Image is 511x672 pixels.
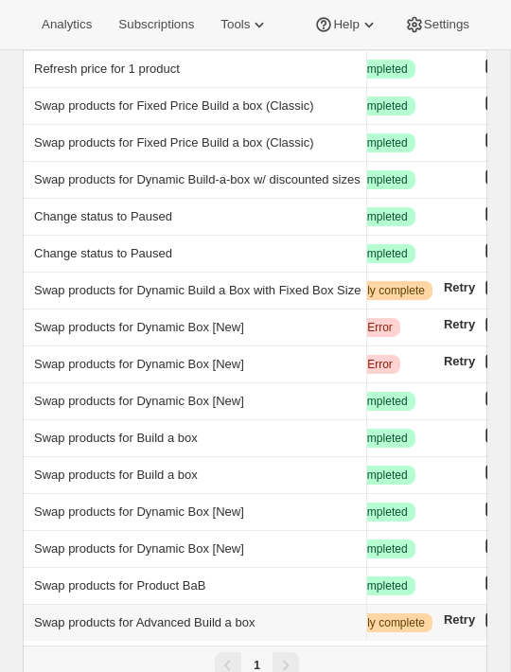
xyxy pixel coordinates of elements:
span: Completed [353,468,408,483]
span: Completed [353,541,408,557]
span: Swap products for Dynamic Box [New] [34,394,244,408]
span: Swap products for Dynamic Build-a-box w/ discounted sizes [34,172,361,186]
button: Retry [444,280,475,294]
span: Swap products for Dynamic Box [New] [34,320,244,334]
span: Change status to Paused [34,246,172,260]
span: Tools [220,17,250,32]
span: Completed [353,504,408,520]
span: Analytics [42,17,92,32]
span: 1 [254,659,260,672]
span: Completed [353,98,408,114]
span: Swap products for Dynamic Box [New] [34,357,244,371]
span: Completed [353,431,408,446]
button: Settings [394,11,481,38]
span: Change status to Paused [34,209,172,223]
span: Swap products for Build a box [34,468,198,482]
span: Swap products for Fixed Price Build a box (Classic) [34,135,314,150]
span: Swap products for Dynamic Build a Box with Fixed Box Size [34,283,361,297]
span: Completed [353,394,408,409]
span: Partially complete [335,283,425,298]
span: Completed [353,578,408,593]
span: Error [367,320,393,335]
span: Completed [353,172,408,187]
button: Help [303,11,389,38]
span: Completed [353,209,408,224]
button: Retry [444,317,475,331]
button: Analytics [30,11,103,38]
span: Settings [424,17,469,32]
span: Swap products for Fixed Price Build a box (Classic) [34,98,314,113]
span: Subscriptions [118,17,194,32]
span: Completed [353,62,408,77]
span: Error [367,357,393,372]
span: Swap products for Build a box [34,431,198,445]
span: Refresh price for 1 product [34,62,180,76]
span: Completed [353,135,408,150]
button: Retry [444,354,475,368]
span: Swap products for Dynamic Box [New] [34,541,244,556]
button: Tools [209,11,280,38]
span: Partially complete [335,615,425,630]
button: Subscriptions [107,11,205,38]
button: Retry [444,612,475,627]
span: Help [333,17,359,32]
span: Completed [353,246,408,261]
span: Swap products for Dynamic Box [New] [34,504,244,519]
span: Swap products for Product BaB [34,578,205,592]
span: Swap products for Advanced Build a box [34,615,255,629]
